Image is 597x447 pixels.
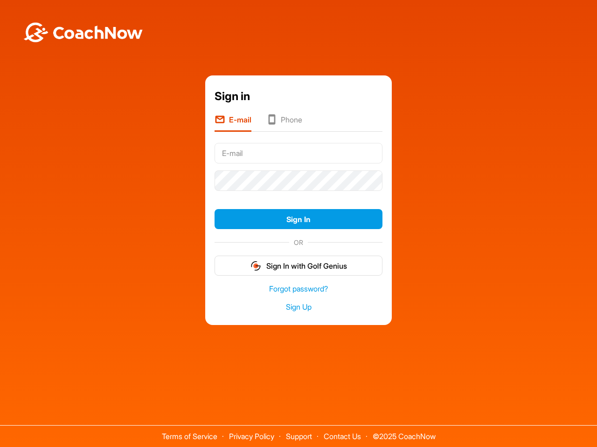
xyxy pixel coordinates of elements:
[286,432,312,441] a: Support
[229,432,274,441] a: Privacy Policy
[250,260,262,271] img: gg_logo
[289,237,308,247] span: OR
[266,114,302,132] li: Phone
[368,426,440,440] span: © 2025 CoachNow
[215,143,382,163] input: E-mail
[215,88,382,105] div: Sign in
[162,432,217,441] a: Terms of Service
[324,432,361,441] a: Contact Us
[215,209,382,229] button: Sign In
[22,22,144,42] img: BwLJSsUCoWCh5upNqxVrqldRgqLPVwmV24tXu5FoVAoFEpwwqQ3VIfuoInZCoVCoTD4vwADAC3ZFMkVEQFDAAAAAElFTkSuQmCC
[215,114,251,132] li: E-mail
[215,284,382,294] a: Forgot password?
[215,302,382,312] a: Sign Up
[215,256,382,276] button: Sign In with Golf Genius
